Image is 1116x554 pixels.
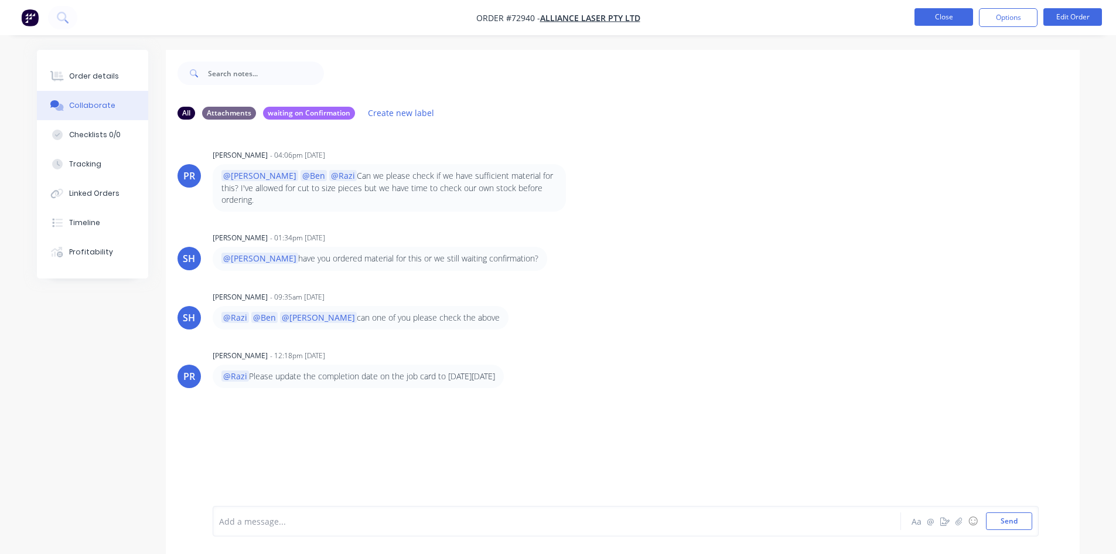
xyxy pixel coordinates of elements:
[178,107,195,120] div: All
[183,169,195,183] div: PR
[270,150,325,161] div: - 04:06pm [DATE]
[910,514,924,528] button: Aa
[69,217,100,228] div: Timeline
[37,237,148,267] button: Profitability
[329,170,357,181] span: @Razi
[183,311,195,325] div: SH
[37,208,148,237] button: Timeline
[221,253,538,264] p: have you ordered material for this or we still waiting confirmation?
[221,170,557,206] p: Can we please check if we have sufficient material for this? I've allowed for cut to size pieces ...
[221,371,495,382] p: Please update the completion date on the job card to [DATE][DATE]
[69,159,101,169] div: Tracking
[69,100,115,111] div: Collaborate
[221,253,298,264] span: @[PERSON_NAME]
[69,130,121,140] div: Checklists 0/0
[540,12,640,23] a: Alliance Laser Pty Ltd
[966,514,980,528] button: ☺
[37,179,148,208] button: Linked Orders
[979,8,1037,27] button: Options
[213,233,268,243] div: [PERSON_NAME]
[213,292,268,303] div: [PERSON_NAME]
[280,312,357,323] span: @[PERSON_NAME]
[221,312,249,323] span: @Razi
[1043,8,1102,26] button: Edit Order
[37,62,148,91] button: Order details
[69,247,113,257] div: Profitability
[914,8,973,26] button: Close
[183,251,195,266] div: SH
[69,71,119,81] div: Order details
[21,9,39,26] img: Factory
[270,292,325,303] div: - 09:35am [DATE]
[251,312,278,323] span: @Ben
[183,369,195,383] div: PR
[986,512,1032,530] button: Send
[270,233,325,243] div: - 01:34pm [DATE]
[37,120,148,149] button: Checklists 0/0
[924,514,938,528] button: @
[213,150,268,161] div: [PERSON_NAME]
[221,312,500,324] p: can one of you please check the above
[476,12,540,23] span: Order #72940 -
[213,351,268,361] div: [PERSON_NAME]
[301,170,327,181] span: @Ben
[202,107,256,120] div: Attachments
[221,170,298,181] span: @[PERSON_NAME]
[362,105,441,121] button: Create new label
[208,62,324,85] input: Search notes...
[37,149,148,179] button: Tracking
[221,371,249,382] span: @Razi
[69,188,120,199] div: Linked Orders
[37,91,148,120] button: Collaborate
[263,107,355,120] div: waiting on Confirmation
[270,351,325,361] div: - 12:18pm [DATE]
